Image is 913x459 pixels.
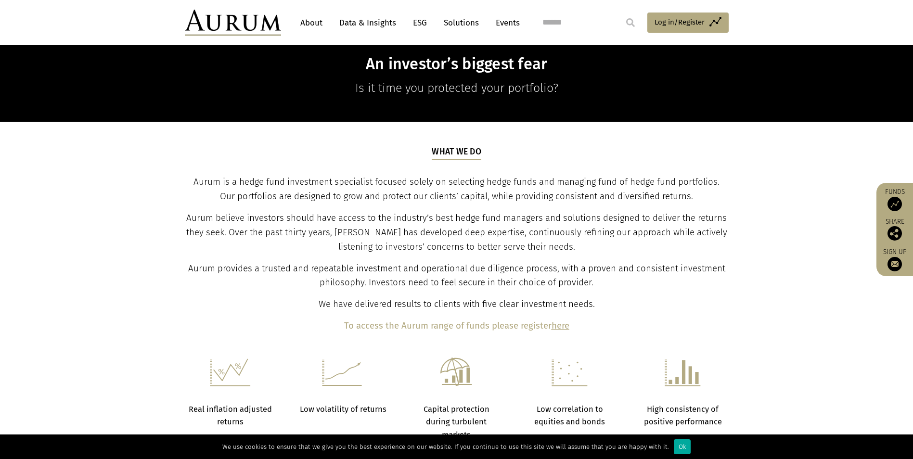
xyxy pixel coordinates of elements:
img: Aurum [185,10,281,36]
a: Data & Insights [334,14,401,32]
strong: Low volatility of returns [300,405,386,414]
span: Aurum provides a trusted and repeatable investment and operational due diligence process, with a ... [188,263,725,288]
img: Access Funds [887,197,902,211]
h1: An investor’s biggest fear [271,55,643,74]
strong: High consistency of positive performance [644,405,722,426]
p: Is it time you protected your portfolio? [271,78,643,98]
input: Submit [621,13,640,32]
strong: Low correlation to equities and bonds [534,405,605,426]
strong: Capital protection during turbulent markets [424,405,489,439]
span: We have delivered results to clients with five clear investment needs. [319,299,595,309]
a: Solutions [439,14,484,32]
a: About [296,14,327,32]
a: ESG [408,14,432,32]
strong: Real inflation adjusted returns [189,405,272,426]
a: Sign up [881,248,908,271]
img: Sign up to our newsletter [887,257,902,271]
h5: What we do [432,146,481,159]
span: Aurum is a hedge fund investment specialist focused solely on selecting hedge funds and managing ... [193,177,720,202]
img: Share this post [887,226,902,241]
div: Share [881,218,908,241]
a: Funds [881,188,908,211]
span: Log in/Register [655,16,705,28]
a: Log in/Register [647,13,729,33]
span: Aurum believe investors should have access to the industry’s best hedge fund managers and solutio... [186,213,727,252]
a: Events [491,14,520,32]
b: To access the Aurum range of funds please register [344,320,552,331]
a: here [552,320,569,331]
div: Ok [674,439,691,454]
